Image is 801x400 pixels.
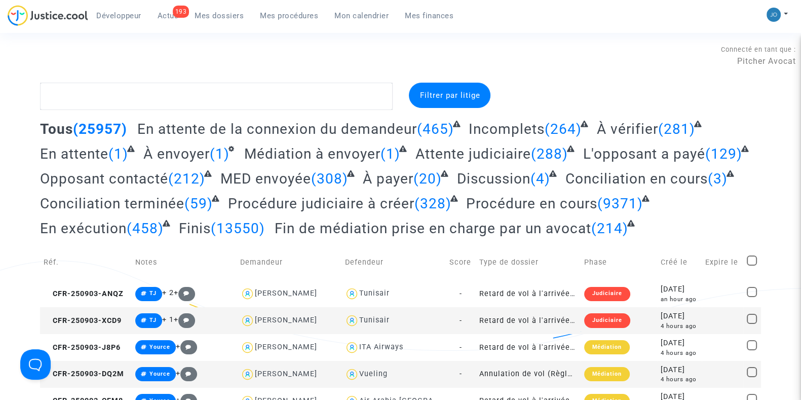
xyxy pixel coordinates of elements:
[334,11,389,20] span: Mon calendrier
[237,244,341,280] td: Demandeur
[661,375,698,384] div: 4 hours ago
[41,59,49,67] img: tab_domain_overview_orange.svg
[419,91,480,100] span: Filtrer par litige
[44,370,124,378] span: CFR-250903-DQ2M
[531,146,568,162] span: (288)
[584,313,630,328] div: Judiciaire
[460,289,462,298] span: -
[345,286,359,301] img: icon-user.svg
[460,370,462,378] span: -
[359,289,390,298] div: Tunisair
[359,370,388,378] div: Vueling
[244,146,380,162] span: Médiation à envoyer
[767,8,781,22] img: 45a793c8596a0d21866ab9c5374b5e4b
[658,121,695,137] span: (281)
[661,322,698,331] div: 4 hours ago
[149,8,187,23] a: 193Actus
[661,349,698,357] div: 4 hours ago
[210,146,230,162] span: (1)
[363,170,413,187] span: À payer
[476,307,581,334] td: Retard de vol à l'arrivée (Règlement CE n°261/2004)
[158,11,179,20] span: Actus
[721,46,796,53] span: Connecté en tant que :
[176,369,198,378] span: +
[255,370,317,378] div: [PERSON_NAME]
[591,220,628,237] span: (214)
[530,170,550,187] span: (4)
[476,334,581,361] td: Retard de vol à l'arrivée (Règlement CE n°261/2004)
[108,146,128,162] span: (1)
[405,11,453,20] span: Mes finances
[255,343,317,351] div: [PERSON_NAME]
[26,26,115,34] div: Domaine: [DOMAIN_NAME]
[705,146,742,162] span: (129)
[380,146,400,162] span: (1)
[583,146,705,162] span: L'opposant a payé
[661,365,698,376] div: [DATE]
[466,195,597,212] span: Procédure en cours
[275,220,591,237] span: Fin de médiation prise en charge par un avocat
[702,244,743,280] td: Expire le
[311,170,348,187] span: (308)
[457,170,530,187] span: Discussion
[168,170,205,187] span: (212)
[240,340,255,355] img: icon-user.svg
[16,26,24,34] img: website_grey.svg
[597,121,658,137] span: À vérifier
[40,195,184,212] span: Conciliation terminée
[96,11,141,20] span: Développeur
[446,244,476,280] td: Score
[186,8,252,23] a: Mes dossiers
[359,316,390,324] div: Tunisair
[228,195,414,212] span: Procédure judiciaire à créer
[40,121,73,137] span: Tous
[143,146,210,162] span: À envoyer
[240,286,255,301] img: icon-user.svg
[137,121,417,137] span: En attente de la connexion du demandeur
[240,313,255,328] img: icon-user.svg
[476,361,581,388] td: Annulation de vol (Règlement CE n°261/2004)
[40,146,108,162] span: En attente
[661,311,698,322] div: [DATE]
[174,288,196,297] span: +
[469,121,545,137] span: Incomplets
[173,6,189,18] div: 193
[597,195,643,212] span: (9371)
[476,244,581,280] td: Type de dossier
[73,121,127,137] span: (25957)
[260,11,318,20] span: Mes procédures
[413,170,442,187] span: (20)
[220,170,311,187] span: MED envoyée
[345,367,359,382] img: icon-user.svg
[359,343,403,351] div: ITA Airways
[415,146,531,162] span: Attente judiciaire
[397,8,462,23] a: Mes finances
[44,289,124,298] span: CFR-250903-ANQZ
[40,170,168,187] span: Opposant contacté
[252,8,326,23] a: Mes procédures
[40,220,127,237] span: En exécution
[179,220,211,237] span: Finis
[52,60,78,66] div: Domaine
[44,343,121,352] span: CFR-250903-J8P6
[341,244,446,280] td: Defendeur
[255,289,317,298] div: [PERSON_NAME]
[240,367,255,382] img: icon-user.svg
[162,288,174,297] span: + 2
[16,16,24,24] img: logo_orange.svg
[581,244,657,280] td: Phase
[8,5,88,26] img: jc-logo.svg
[149,290,157,297] span: TJ
[176,342,198,351] span: +
[174,315,196,324] span: +
[149,371,170,377] span: Yource
[126,60,155,66] div: Mots-clés
[345,340,359,355] img: icon-user.svg
[115,59,123,67] img: tab_keywords_by_traffic_grey.svg
[149,317,157,323] span: TJ
[326,8,397,23] a: Mon calendrier
[584,287,630,301] div: Judiciaire
[211,220,265,237] span: (13550)
[414,195,451,212] span: (328)
[184,195,213,212] span: (59)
